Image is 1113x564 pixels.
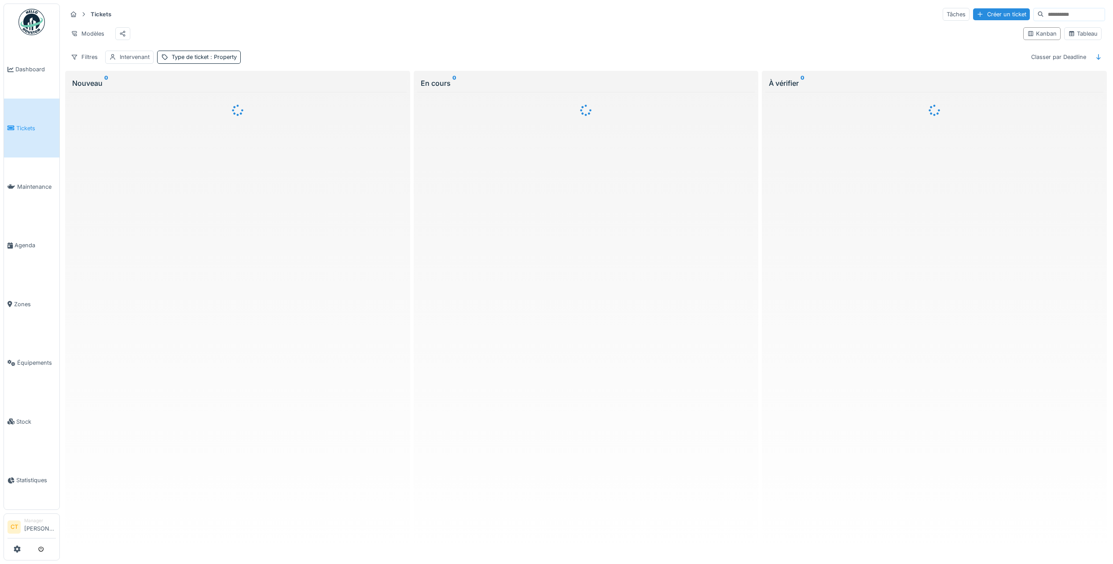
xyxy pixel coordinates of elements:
[4,216,59,275] a: Agenda
[4,333,59,392] a: Équipements
[16,418,56,426] span: Stock
[67,27,108,40] div: Modèles
[18,9,45,35] img: Badge_color-CXgf-gQk.svg
[14,300,56,308] span: Zones
[452,78,456,88] sup: 0
[15,65,56,73] span: Dashboard
[67,51,102,63] div: Filtres
[1068,29,1098,38] div: Tableau
[16,476,56,484] span: Statistiques
[4,40,59,99] a: Dashboard
[172,53,237,61] div: Type de ticket
[4,157,59,216] a: Maintenance
[421,78,752,88] div: En cours
[72,78,403,88] div: Nouveau
[801,78,804,88] sup: 0
[4,451,59,509] a: Statistiques
[104,78,108,88] sup: 0
[973,8,1030,20] div: Créer un ticket
[7,517,56,538] a: CT Manager[PERSON_NAME]
[4,392,59,450] a: Stock
[7,520,21,534] li: CT
[1027,51,1090,63] div: Classer par Deadline
[87,10,115,18] strong: Tickets
[209,54,237,60] span: : Property
[15,241,56,249] span: Agenda
[943,8,970,21] div: Tâches
[1027,29,1057,38] div: Kanban
[17,359,56,367] span: Équipements
[769,78,1100,88] div: À vérifier
[120,53,150,61] div: Intervenant
[4,99,59,157] a: Tickets
[16,124,56,132] span: Tickets
[24,517,56,524] div: Manager
[24,517,56,536] li: [PERSON_NAME]
[17,183,56,191] span: Maintenance
[4,275,59,333] a: Zones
